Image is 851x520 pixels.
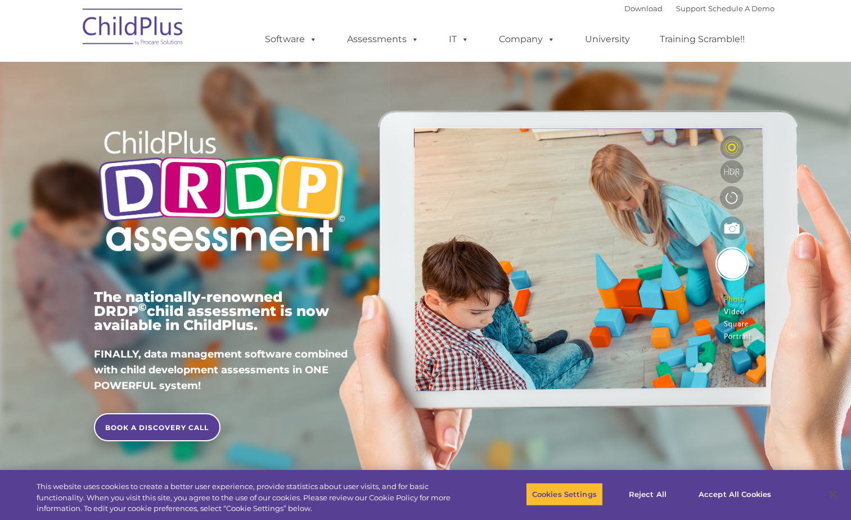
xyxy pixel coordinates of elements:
[821,482,845,507] button: Close
[336,28,430,51] a: Assessments
[613,482,683,506] button: Reject All
[37,481,468,514] div: This website uses cookies to create a better user experience, provide statistics about user visit...
[438,28,480,51] a: IT
[94,288,329,333] span: The nationally-renowned DRDP child assessment is now available in ChildPlus.
[624,4,663,13] a: Download
[574,28,641,51] a: University
[488,28,566,51] a: Company
[708,4,775,13] a: Schedule A Demo
[692,482,777,506] button: Accept All Cookies
[94,348,348,392] span: FINALLY, data management software combined with child development assessments in ONE POWERFUL sys...
[94,413,220,441] a: BOOK A DISCOVERY CALL
[254,28,328,51] a: Software
[526,482,603,506] button: Cookies Settings
[676,4,706,13] a: Support
[624,4,775,13] font: |
[94,115,349,270] img: Copyright - DRDP Logo Light
[649,28,756,51] a: Training Scramble!!
[138,301,147,314] sup: ©
[77,1,190,57] img: ChildPlus by Procare Solutions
